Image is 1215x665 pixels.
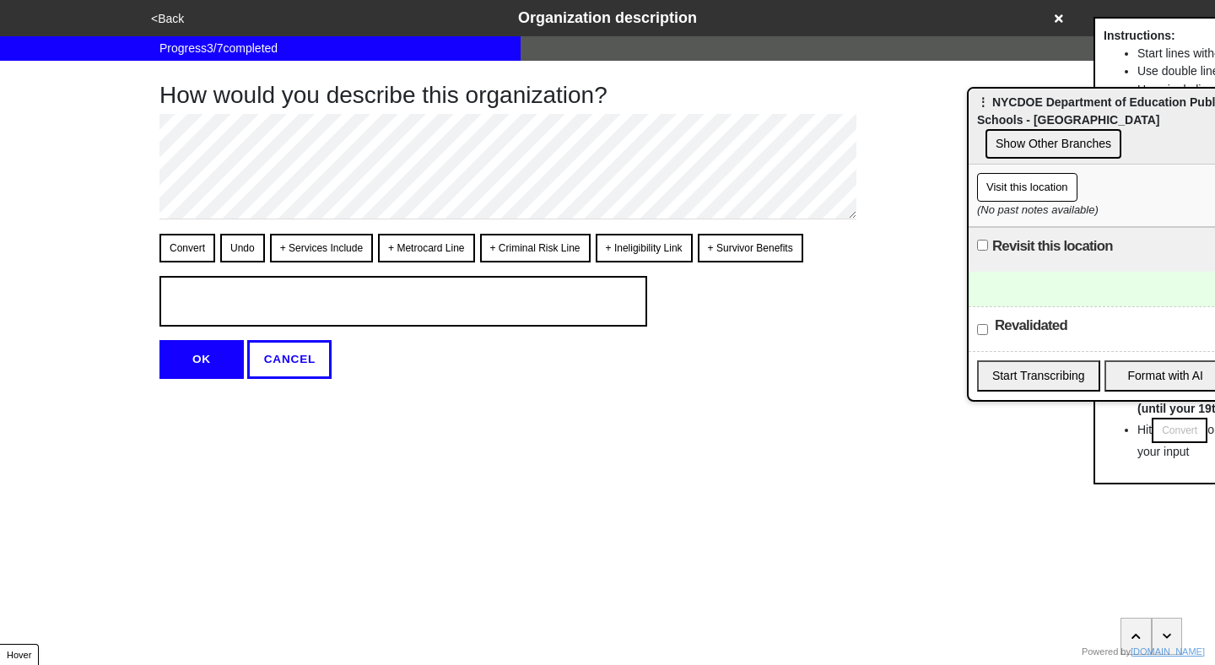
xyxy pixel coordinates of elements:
[977,173,1077,202] button: Visit this location
[1104,29,1175,42] strong: Instructions:
[985,129,1121,159] button: Show Other Branches
[992,236,1113,257] label: Revisit this location
[159,340,244,379] button: OK
[1082,645,1205,659] div: Powered by
[977,360,1100,392] button: Start Transcribing
[596,234,693,262] button: + Ineligibility Link
[378,234,474,262] button: + Metrocard Line
[698,234,803,262] button: + Survivor Benefits
[146,9,189,29] button: <Back
[159,234,215,262] button: Convert
[995,316,1067,336] label: Revalidated
[220,234,265,262] button: Undo
[480,234,591,262] button: + Criminal Risk Line
[270,234,373,262] button: + Services Include
[518,9,697,26] span: Organization description
[1152,418,1207,443] button: Convert
[247,340,332,379] button: CANCEL
[159,40,278,57] span: Progress 3 / 7 completed
[1131,646,1205,657] a: [DOMAIN_NAME]
[977,203,1099,216] i: (No past notes available)
[159,81,856,110] h1: How would you describe this organization?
